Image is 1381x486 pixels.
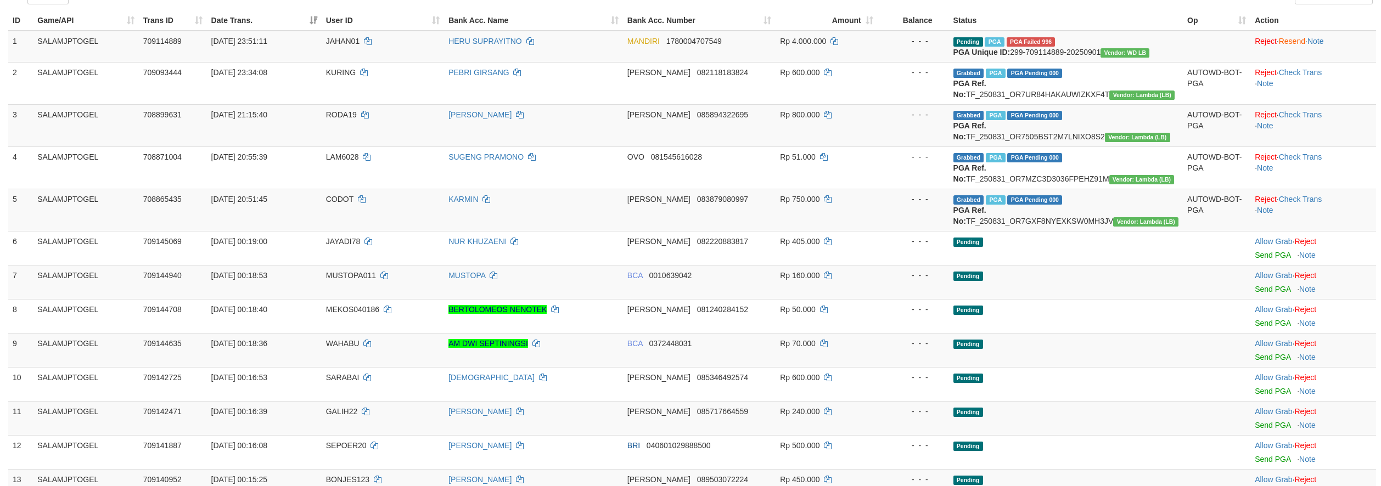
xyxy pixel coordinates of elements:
[953,121,986,141] b: PGA Ref. No:
[1299,387,1316,395] a: Note
[878,10,949,31] th: Balance
[211,237,267,246] span: [DATE] 00:19:00
[627,271,643,280] span: BCA
[953,69,984,78] span: Grabbed
[326,407,358,416] span: GALIH22
[1255,237,1294,246] span: ·
[1007,69,1062,78] span: PGA Pending
[448,237,506,246] a: NUR KHUZAENI
[1255,387,1290,395] a: Send PGA
[647,441,711,450] span: Copy 040601029888500 to clipboard
[1255,285,1290,293] a: Send PGA
[953,442,983,451] span: Pending
[448,68,509,77] a: PEBRI GIRSANG
[697,68,748,77] span: Copy 082118183824 to clipboard
[649,339,692,348] span: Copy 0372448031 to clipboard
[1299,353,1316,361] a: Note
[882,67,945,78] div: - - -
[697,237,748,246] span: Copy 082220883817 to clipboard
[953,306,983,315] span: Pending
[211,339,267,348] span: [DATE] 00:18:36
[1183,104,1250,146] td: AUTOWD-BOT-PGA
[780,441,819,450] span: Rp 500.000
[448,475,512,484] a: [PERSON_NAME]
[780,195,819,204] span: Rp 750.000
[697,305,748,314] span: Copy 081240284152 to clipboard
[1255,475,1292,484] a: Allow Grab
[1250,62,1376,104] td: · ·
[953,48,1011,56] b: PGA Unique ID:
[882,151,945,162] div: - - -
[1007,111,1062,120] span: PGA Pending
[326,195,353,204] span: CODOT
[627,373,690,382] span: [PERSON_NAME]
[649,271,692,280] span: Copy 0010639042 to clipboard
[882,338,945,349] div: - - -
[448,441,512,450] a: [PERSON_NAME]
[627,441,640,450] span: BRI
[882,270,945,281] div: - - -
[780,339,816,348] span: Rp 70.000
[8,62,33,104] td: 2
[627,68,690,77] span: [PERSON_NAME]
[780,152,816,161] span: Rp 51.000
[1299,421,1316,430] a: Note
[953,238,983,247] span: Pending
[1279,195,1322,204] a: Check Trans
[1250,231,1376,265] td: ·
[1295,305,1317,314] a: Reject
[953,111,984,120] span: Grabbed
[1255,421,1290,430] a: Send PGA
[882,109,945,120] div: - - -
[1295,475,1317,484] a: Reject
[985,37,1004,47] span: Marked by aeofendy
[623,10,776,31] th: Bank Acc. Number: activate to sort column ascending
[1109,91,1175,100] span: Vendor URL: https://dashboard.q2checkout.com/secure
[697,475,748,484] span: Copy 089503072224 to clipboard
[448,271,485,280] a: MUSTOPA
[627,37,660,46] span: MANDIRI
[882,372,945,383] div: - - -
[1250,31,1376,63] td: · ·
[882,406,945,417] div: - - -
[1255,339,1294,348] span: ·
[1299,455,1316,464] a: Note
[697,407,748,416] span: Copy 085717664559 to clipboard
[1183,189,1250,231] td: AUTOWD-BOT-PGA
[986,111,1005,120] span: Marked by aeoameng
[1255,455,1290,464] a: Send PGA
[1299,319,1316,327] a: Note
[1255,251,1290,259] a: Send PGA
[211,68,267,77] span: [DATE] 23:34:08
[448,373,535,382] a: [DEMOGRAPHIC_DATA]
[1255,373,1294,382] span: ·
[1255,407,1294,416] span: ·
[326,110,357,119] span: RODA19
[1250,265,1376,299] td: ·
[1183,62,1250,104] td: AUTOWD-BOT-PGA
[1101,48,1149,58] span: Vendor URL: https://dashboard.q2checkout.com/secure
[448,110,512,119] a: [PERSON_NAME]
[627,237,690,246] span: [PERSON_NAME]
[1255,271,1292,280] a: Allow Grab
[949,62,1183,104] td: TF_250831_OR7UR84HAKAUWIZKXF4T
[448,152,524,161] a: SUGENG PRAMONO
[780,475,819,484] span: Rp 450.000
[143,68,182,77] span: 709093444
[882,440,945,451] div: - - -
[211,441,267,450] span: [DATE] 00:16:08
[1295,271,1317,280] a: Reject
[1007,37,1056,47] span: PGA Error
[949,10,1183,31] th: Status
[651,152,702,161] span: Copy 081545616028 to clipboard
[1279,37,1305,46] a: Resend
[326,373,360,382] span: SARABAI
[448,305,547,314] a: BERTOLOMEOS NENOTEK
[627,407,690,416] span: [PERSON_NAME]
[780,271,819,280] span: Rp 160.000
[1183,10,1250,31] th: Op: activate to sort column ascending
[1255,407,1292,416] a: Allow Grab
[627,152,644,161] span: OVO
[211,475,267,484] span: [DATE] 00:15:25
[780,110,819,119] span: Rp 800.000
